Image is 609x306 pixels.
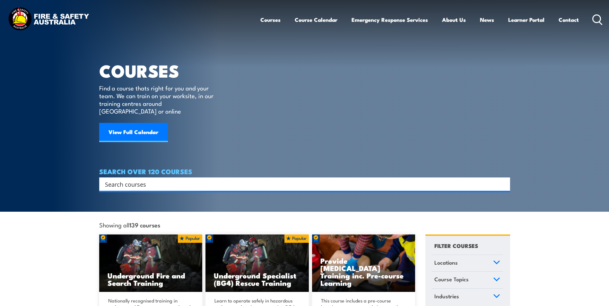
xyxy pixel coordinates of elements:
[559,11,579,28] a: Contact
[508,11,544,28] a: Learner Portal
[214,272,300,286] h3: Underground Specialist (BG4) Rescue Training
[352,11,428,28] a: Emergency Response Services
[320,257,407,286] h3: Provide [MEDICAL_DATA] Training inc. Pre-course Learning
[431,272,503,288] a: Course Topics
[105,179,496,189] input: Search input
[205,234,309,292] img: Underground mine rescue
[434,292,459,301] span: Industries
[499,180,508,189] button: Search magnifier button
[260,11,281,28] a: Courses
[99,84,216,115] p: Find a course thats right for you and your team. We can train on your worksite, in our training c...
[431,255,503,272] a: Locations
[99,63,223,78] h1: COURSES
[434,275,469,284] span: Course Topics
[480,11,494,28] a: News
[434,258,458,267] span: Locations
[431,289,503,305] a: Industries
[434,241,478,250] h4: FILTER COURSES
[312,234,415,292] img: Low Voltage Rescue and Provide CPR
[312,234,415,292] a: Provide [MEDICAL_DATA] Training inc. Pre-course Learning
[99,234,203,292] img: Underground mine rescue
[106,180,497,189] form: Search form
[205,234,309,292] a: Underground Specialist (BG4) Rescue Training
[99,123,168,142] a: View Full Calendar
[99,168,510,175] h4: SEARCH OVER 120 COURSES
[99,234,203,292] a: Underground Fire and Search Training
[99,221,160,228] span: Showing all
[442,11,466,28] a: About Us
[295,11,337,28] a: Course Calendar
[108,272,194,286] h3: Underground Fire and Search Training
[129,220,160,229] strong: 139 courses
